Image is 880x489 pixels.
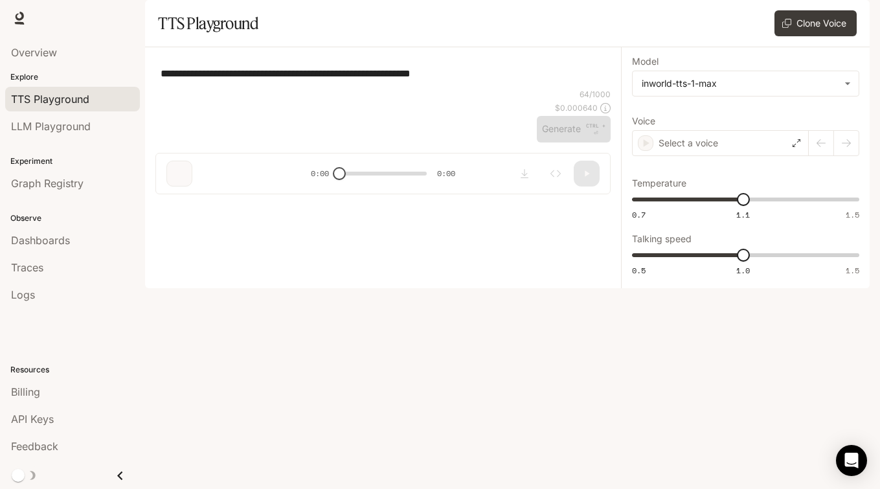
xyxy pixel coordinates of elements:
p: 64 / 1000 [580,89,611,100]
div: inworld-tts-1-max [633,71,859,96]
span: 1.5 [846,265,859,276]
p: $ 0.000640 [555,102,598,113]
p: Talking speed [632,234,692,244]
h1: TTS Playground [158,10,258,36]
div: Open Intercom Messenger [836,445,867,476]
p: Voice [632,117,655,126]
p: Model [632,57,659,66]
span: 0.5 [632,265,646,276]
p: Select a voice [659,137,718,150]
span: 1.1 [736,209,750,220]
button: Clone Voice [774,10,857,36]
p: Temperature [632,179,686,188]
span: 0.7 [632,209,646,220]
div: inworld-tts-1-max [642,77,838,90]
span: 1.5 [846,209,859,220]
span: 1.0 [736,265,750,276]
